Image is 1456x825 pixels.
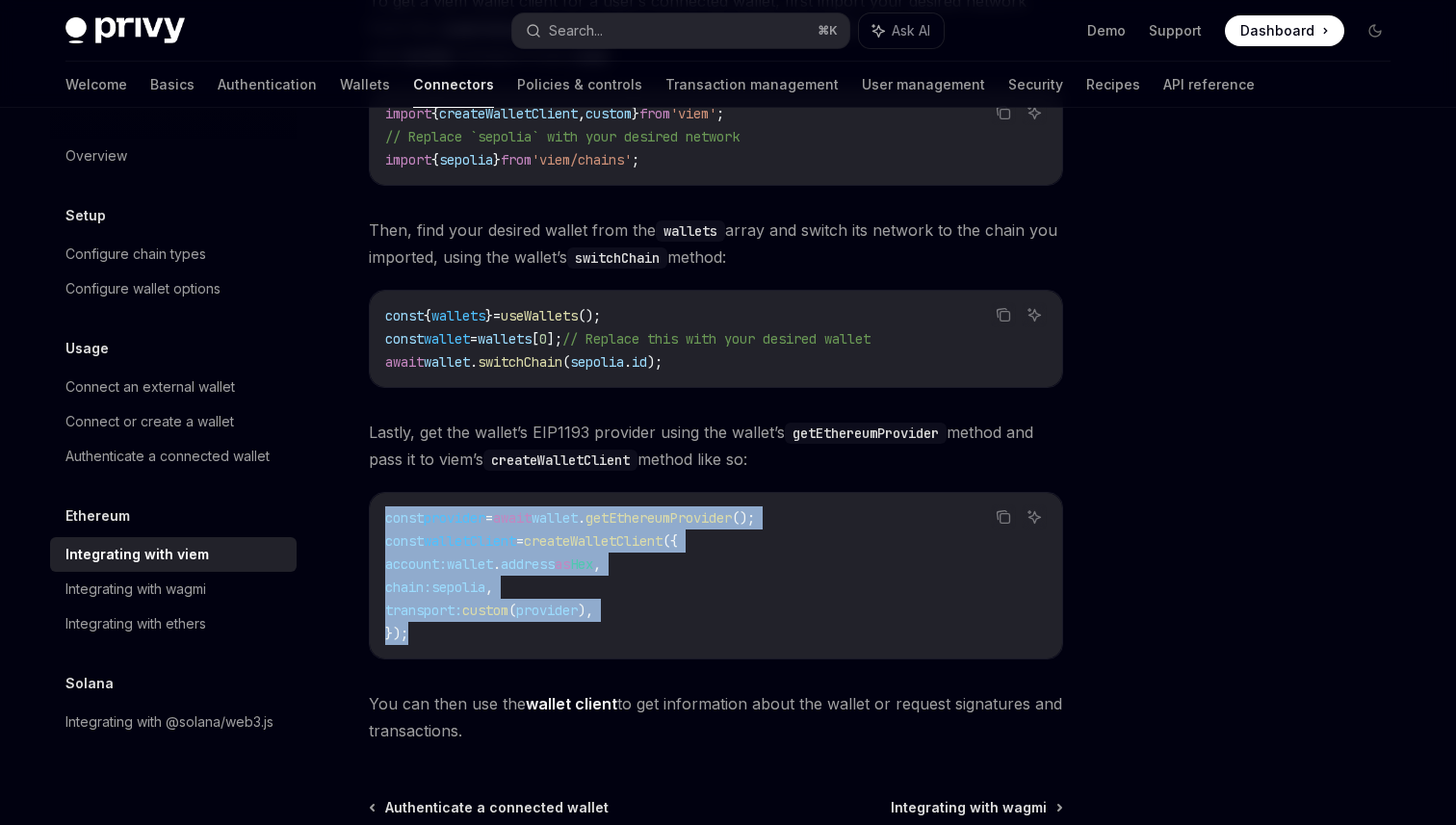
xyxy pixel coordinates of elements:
[512,13,849,48] button: Search...⌘K
[50,572,297,606] a: Integrating with wagmi
[859,13,944,48] button: Ask AI
[501,307,578,324] span: useWallets
[1149,21,1202,40] a: Support
[50,705,297,739] a: Integrating with @solana/web3.js
[516,532,524,550] span: =
[665,62,839,108] a: Transaction management
[470,330,478,348] span: =
[991,302,1016,327] button: Copy the contents from the code block
[585,509,732,527] span: getEthereumProvider
[632,105,639,122] span: }
[218,62,317,108] a: Authentication
[150,62,195,108] a: Basics
[431,105,439,122] span: {
[65,337,109,360] h5: Usage
[1022,302,1047,327] button: Ask AI
[385,798,609,817] span: Authenticate a connected wallet
[818,23,838,39] span: ⌘ K
[385,151,431,168] span: import
[478,353,562,371] span: switchChain
[516,602,578,619] span: provider
[578,105,585,122] span: ,
[385,602,462,619] span: transport:
[532,151,632,168] span: 'viem/chains'
[65,144,127,168] div: Overview
[656,220,725,242] code: wallets
[1022,504,1047,529] button: Ask AI
[65,17,185,44] img: dark logo
[431,151,439,168] span: {
[65,410,234,433] div: Connect or create a wallet
[431,307,485,324] span: wallets
[65,543,209,566] div: Integrating with viem
[578,602,593,619] span: ),
[385,625,408,642] span: });
[385,579,431,596] span: chain:
[716,105,724,122] span: ;
[439,151,493,168] span: sepolia
[493,151,501,168] span: }
[555,555,570,573] span: as
[485,509,493,527] span: =
[340,62,390,108] a: Wallets
[532,509,578,527] span: wallet
[647,353,663,371] span: );
[1240,21,1314,40] span: Dashboard
[593,555,601,573] span: ,
[1086,62,1140,108] a: Recipes
[639,105,670,122] span: from
[549,19,603,42] div: Search...
[385,307,424,324] span: const
[663,532,678,550] span: ({
[369,419,1063,473] span: Lastly, get the wallet’s EIP1193 provider using the wallet’s method and pass it to viem’s method ...
[65,710,273,734] div: Integrating with @solana/web3.js
[65,277,221,300] div: Configure wallet options
[462,602,508,619] span: custom
[470,353,478,371] span: .
[385,353,424,371] span: await
[1360,15,1391,46] button: Toggle dark mode
[501,151,532,168] span: from
[50,139,297,173] a: Overview
[485,307,493,324] span: }
[50,271,297,306] a: Configure wallet options
[424,330,470,348] span: wallet
[385,330,424,348] span: const
[483,450,637,471] code: createWalletClient
[624,353,632,371] span: .
[369,217,1063,271] span: Then, find your desired wallet from the array and switch its network to the chain you imported, u...
[891,798,1047,817] span: Integrating with wagmi
[50,537,297,572] a: Integrating with viem
[539,330,547,348] span: 0
[991,504,1016,529] button: Copy the contents from the code block
[439,105,578,122] span: createWalletClient
[493,307,501,324] span: =
[65,578,206,601] div: Integrating with wagmi
[385,105,431,122] span: import
[65,612,206,635] div: Integrating with ethers
[526,694,617,713] strong: wallet client
[1087,21,1126,40] a: Demo
[991,100,1016,125] button: Copy the contents from the code block
[562,330,871,348] span: // Replace this with your desired wallet
[385,555,447,573] span: account:
[424,509,485,527] span: provider
[501,555,555,573] span: address
[424,532,516,550] span: walletClient
[65,204,106,227] h5: Setup
[508,602,516,619] span: (
[65,672,114,695] h5: Solana
[892,21,930,40] span: Ask AI
[493,555,501,573] span: .
[478,330,532,348] span: wallets
[431,579,485,596] span: sepolia
[524,532,663,550] span: createWalletClient
[732,509,755,527] span: ();
[526,694,617,714] a: wallet client
[570,353,624,371] span: sepolia
[369,690,1063,744] span: You can then use the to get information about the wallet or request signatures and transactions.
[65,445,270,468] div: Authenticate a connected wallet
[50,439,297,474] a: Authenticate a connected wallet
[632,151,639,168] span: ;
[493,509,532,527] span: await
